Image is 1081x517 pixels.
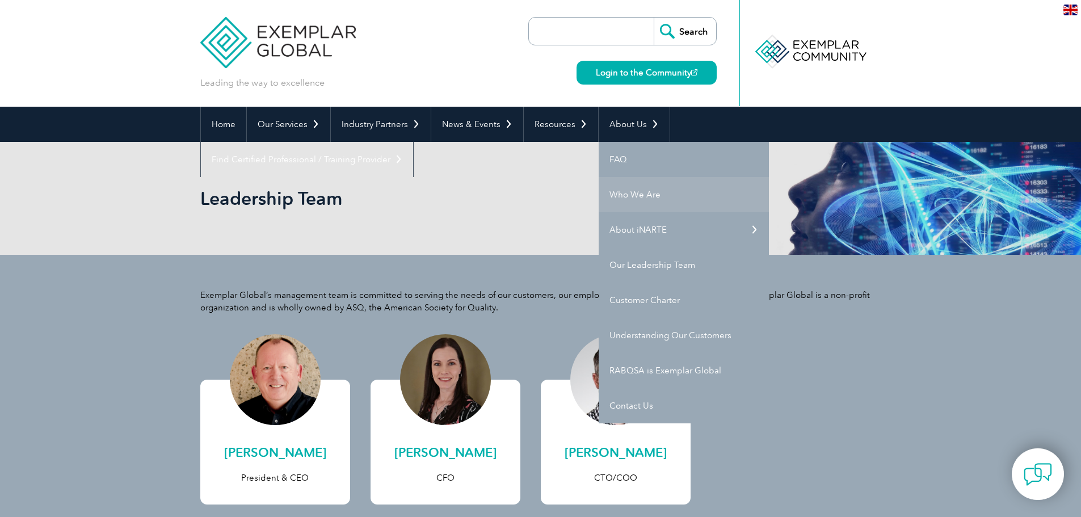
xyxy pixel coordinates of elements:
[431,107,523,142] a: News & Events
[382,472,509,484] p: CFO
[599,283,769,318] a: Customer Charter
[200,187,636,209] h1: Leadership Team
[599,142,769,177] a: FAQ
[599,388,769,423] a: Contact Us
[200,289,881,314] p: Exemplar Global’s management team is committed to serving the needs of our customers, our employe...
[200,77,325,89] p: Leading the way to excellence
[691,69,697,75] img: open_square.png
[1063,5,1078,15] img: en
[552,444,679,462] h2: [PERSON_NAME]
[654,18,716,45] input: Search
[1024,460,1052,489] img: contact-chat.png
[599,247,769,283] a: Our Leadership Team
[599,353,769,388] a: RABQSA is Exemplar Global
[541,380,691,505] a: [PERSON_NAME] CTO/COO
[200,380,350,505] a: [PERSON_NAME] President & CEO
[212,472,339,484] p: President & CEO
[599,107,670,142] a: About Us
[552,472,679,484] p: CTO/COO
[371,380,520,505] a: [PERSON_NAME] CFO
[599,318,769,353] a: Understanding Our Customers
[201,107,246,142] a: Home
[247,107,330,142] a: Our Services
[599,212,769,247] a: About iNARTE
[212,444,339,462] h2: [PERSON_NAME]
[382,444,509,462] h2: [PERSON_NAME]
[599,177,769,212] a: Who We Are
[201,142,413,177] a: Find Certified Professional / Training Provider
[524,107,598,142] a: Resources
[331,107,431,142] a: Industry Partners
[577,61,717,85] a: Login to the Community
